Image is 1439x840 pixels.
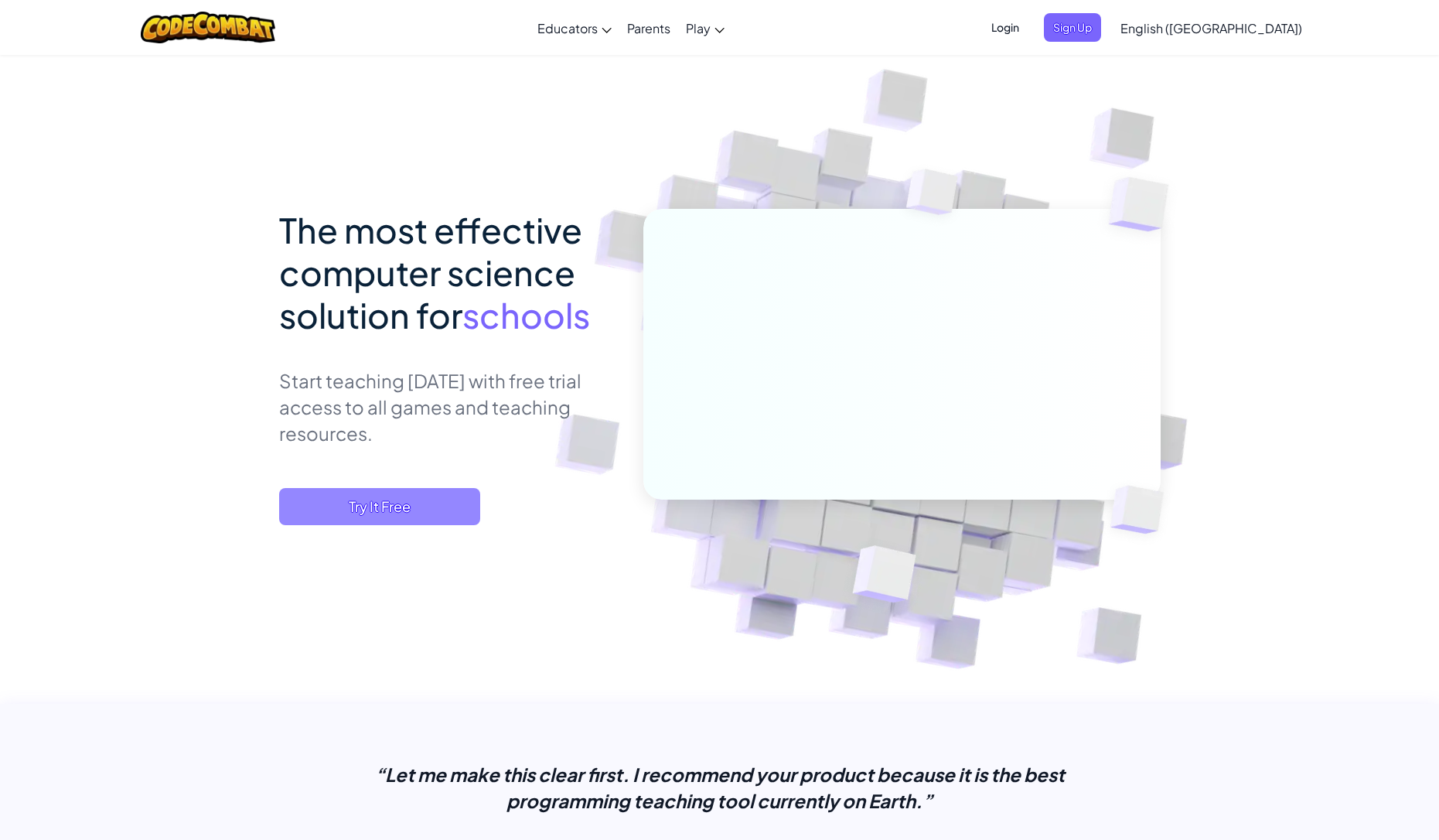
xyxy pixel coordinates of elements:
p: “Let me make this clear first. I recommend your product because it is the best programming teachi... [333,761,1107,814]
img: CodeCombat logo [141,12,276,43]
span: Educators [537,20,598,36]
button: Try It Free [279,488,480,525]
a: English ([GEOGRAPHIC_DATA]) [1113,7,1310,49]
img: Overlap cubes [1084,453,1200,566]
a: Educators [530,7,619,49]
span: Play [686,20,711,36]
a: Play [678,7,732,49]
img: Overlap cubes [814,513,953,641]
button: Sign Up [1044,13,1101,42]
span: English ([GEOGRAPHIC_DATA]) [1120,20,1302,36]
button: Login [982,13,1028,42]
span: schools [462,293,590,336]
span: The most effective computer science solution for [279,208,582,336]
p: Start teaching [DATE] with free trial access to all games and teaching resources. [279,367,620,446]
img: Overlap cubes [877,138,988,254]
img: Overlap cubes [1078,139,1212,270]
a: Parents [619,7,678,49]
